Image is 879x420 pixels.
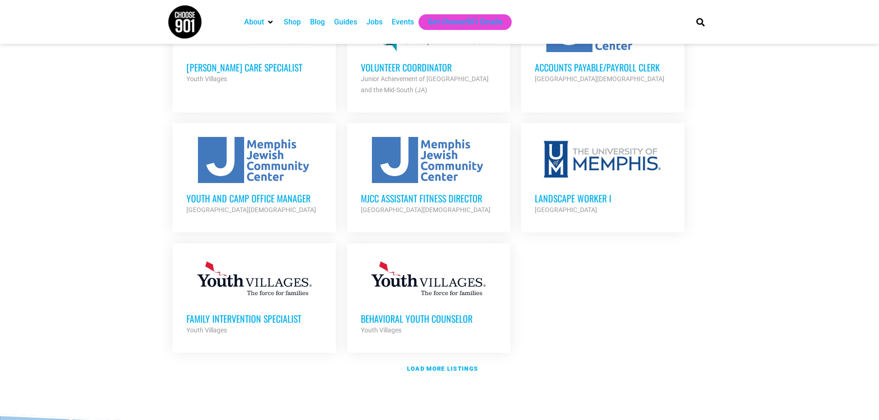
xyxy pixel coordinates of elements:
[173,123,336,229] a: Youth and Camp Office Manager [GEOGRAPHIC_DATA][DEMOGRAPHIC_DATA]
[407,365,478,372] strong: Load more listings
[239,14,279,30] div: About
[535,206,597,213] strong: [GEOGRAPHIC_DATA]
[347,243,510,349] a: Behavioral Youth Counselor Youth Villages
[361,206,490,213] strong: [GEOGRAPHIC_DATA][DEMOGRAPHIC_DATA]
[347,123,510,229] a: MJCC Assistant Fitness Director [GEOGRAPHIC_DATA][DEMOGRAPHIC_DATA]
[186,75,227,83] strong: Youth Villages
[186,206,316,213] strong: [GEOGRAPHIC_DATA][DEMOGRAPHIC_DATA]
[284,17,301,28] a: Shop
[244,17,264,28] a: About
[521,123,684,229] a: Landscape Worker I [GEOGRAPHIC_DATA]
[361,313,496,325] h3: Behavioral Youth Counselor
[334,17,357,28] a: Guides
[239,14,681,30] nav: Main nav
[361,61,496,73] h3: Volunteer Coordinator
[173,243,336,349] a: Family Intervention Specialist Youth Villages
[392,17,414,28] a: Events
[186,61,322,73] h3: [PERSON_NAME] Care Specialist
[361,326,401,334] strong: Youth Villages
[186,326,227,334] strong: Youth Villages
[361,75,489,94] strong: Junior Achievement of [GEOGRAPHIC_DATA] and the Mid-South (JA)
[428,17,502,28] a: Get Choose901 Emails
[693,14,708,30] div: Search
[186,313,322,325] h3: Family Intervention Specialist
[366,17,383,28] a: Jobs
[186,192,322,204] h3: Youth and Camp Office Manager
[310,17,325,28] a: Blog
[535,61,670,73] h3: Accounts Payable/Payroll Clerk
[535,75,664,83] strong: [GEOGRAPHIC_DATA][DEMOGRAPHIC_DATA]
[535,192,670,204] h3: Landscape Worker I
[167,358,712,379] a: Load more listings
[361,192,496,204] h3: MJCC Assistant Fitness Director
